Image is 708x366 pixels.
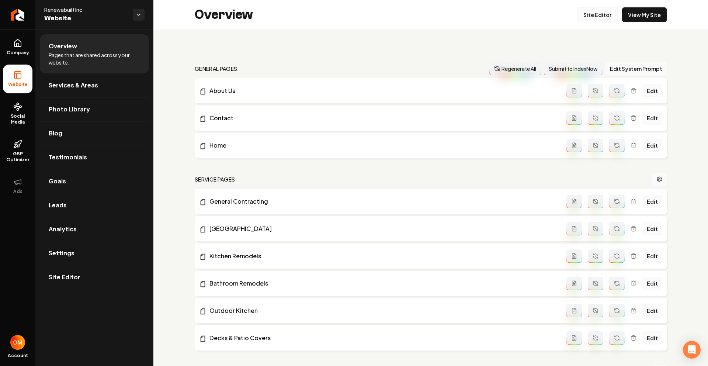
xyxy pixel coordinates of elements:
[3,113,32,125] span: Social Media
[195,65,237,72] h2: general pages
[577,7,618,22] a: Site Editor
[49,225,77,234] span: Analytics
[49,129,62,138] span: Blog
[40,169,149,193] a: Goals
[199,141,566,150] a: Home
[566,222,582,235] button: Add admin page prompt
[44,6,127,13] span: Renewabuilt Inc
[49,201,67,210] span: Leads
[642,139,662,152] a: Edit
[49,81,98,90] span: Services & Areas
[40,145,149,169] a: Testimonials
[3,33,32,62] a: Company
[199,306,566,315] a: Outdoor Kitchen
[605,62,667,75] button: Edit System Prompt
[642,111,662,125] a: Edit
[8,353,28,359] span: Account
[49,42,77,51] span: Overview
[642,304,662,317] a: Edit
[40,97,149,121] a: Photo Library
[40,73,149,97] a: Services & Areas
[199,224,566,233] a: [GEOGRAPHIC_DATA]
[199,197,566,206] a: General Contracting
[199,279,566,288] a: Bathroom Remodels
[4,50,32,56] span: Company
[199,114,566,122] a: Contact
[3,172,32,200] button: Ads
[642,195,662,208] a: Edit
[49,177,66,186] span: Goals
[566,277,582,290] button: Add admin page prompt
[40,265,149,289] a: Site Editor
[195,176,235,183] h2: Service Pages
[642,277,662,290] a: Edit
[642,84,662,97] a: Edit
[5,82,31,87] span: Website
[3,151,32,163] span: GBP Optimizer
[199,252,566,260] a: Kitchen Remodels
[683,341,701,359] div: Open Intercom Messenger
[40,193,149,217] a: Leads
[544,62,603,75] button: Submit to IndexNow
[622,7,667,22] a: View My Site
[49,273,80,282] span: Site Editor
[11,9,25,21] img: Rebolt Logo
[44,13,127,24] span: Website
[642,331,662,345] a: Edit
[199,334,566,342] a: Decks & Patio Covers
[566,84,582,97] button: Add admin page prompt
[642,249,662,263] a: Edit
[10,335,25,350] button: Open user button
[566,195,582,208] button: Add admin page prompt
[3,134,32,169] a: GBP Optimizer
[566,249,582,263] button: Add admin page prompt
[49,153,87,162] span: Testimonials
[566,331,582,345] button: Add admin page prompt
[49,51,140,66] span: Pages that are shared across your website.
[40,121,149,145] a: Blog
[566,111,582,125] button: Add admin page prompt
[3,96,32,131] a: Social Media
[566,304,582,317] button: Add admin page prompt
[40,217,149,241] a: Analytics
[49,249,74,258] span: Settings
[10,335,25,350] img: Omar Molai
[195,7,253,22] h2: Overview
[10,189,25,194] span: Ads
[642,222,662,235] a: Edit
[199,86,566,95] a: About Us
[566,139,582,152] button: Add admin page prompt
[40,241,149,265] a: Settings
[49,105,90,114] span: Photo Library
[489,62,541,75] button: Regenerate All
